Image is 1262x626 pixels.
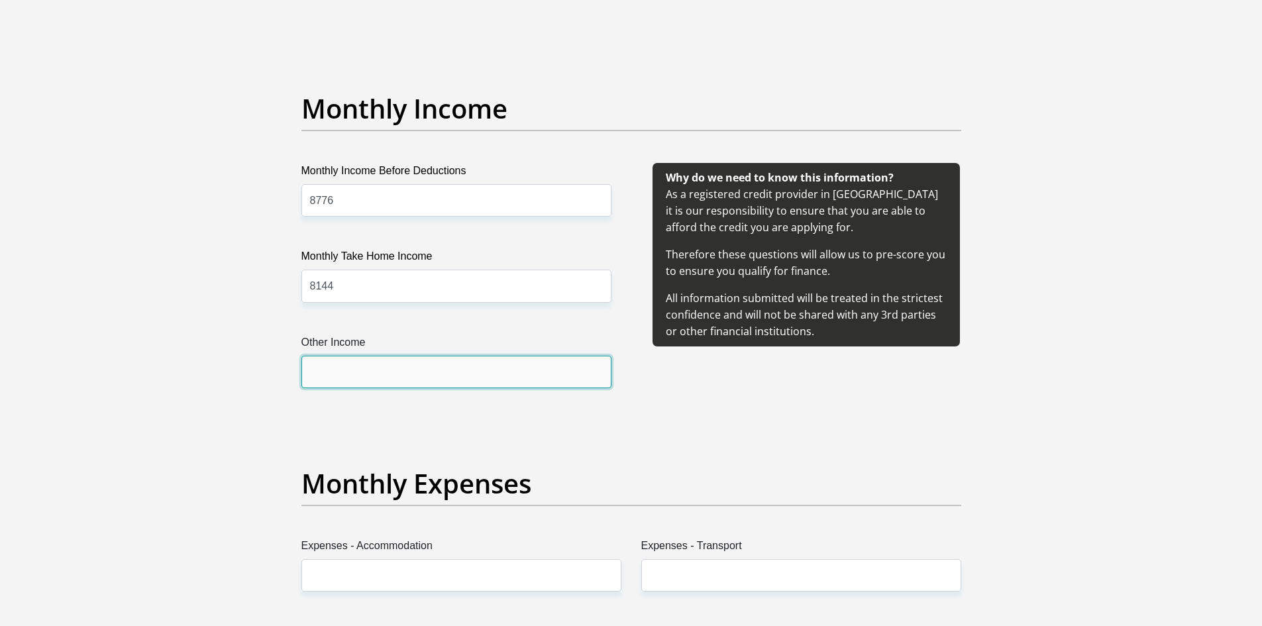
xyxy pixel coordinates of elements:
[301,335,611,356] label: Other Income
[301,93,961,125] h2: Monthly Income
[301,163,611,184] label: Monthly Income Before Deductions
[301,538,621,559] label: Expenses - Accommodation
[301,270,611,302] input: Monthly Take Home Income
[301,559,621,592] input: Expenses - Accommodation
[301,184,611,217] input: Monthly Income Before Deductions
[641,559,961,592] input: Expenses - Transport
[666,170,945,339] span: As a registered credit provider in [GEOGRAPHIC_DATA] it is our responsibility to ensure that you ...
[641,538,961,559] label: Expenses - Transport
[301,248,611,270] label: Monthly Take Home Income
[301,356,611,388] input: Other Income
[666,170,894,185] b: Why do we need to know this information?
[301,468,961,499] h2: Monthly Expenses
